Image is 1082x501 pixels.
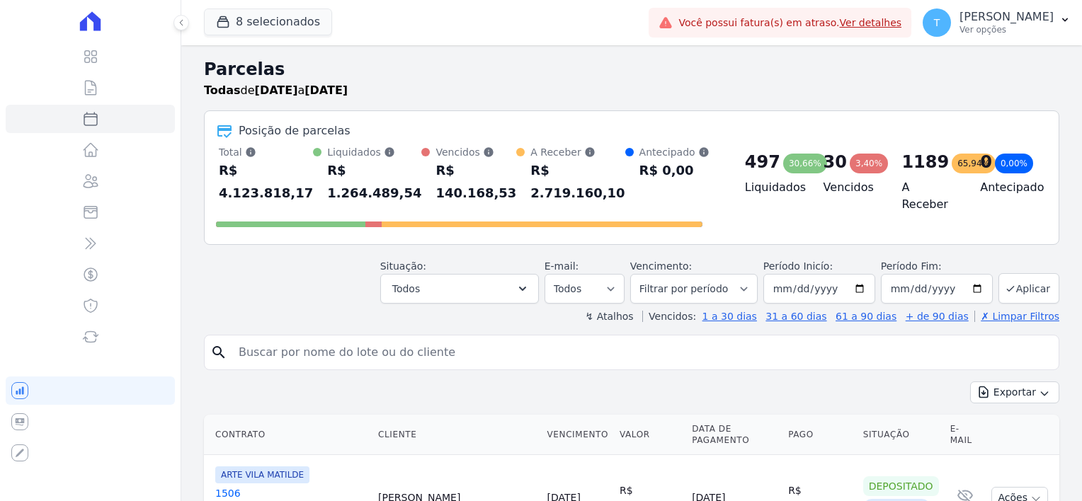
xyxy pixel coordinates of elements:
[545,260,579,272] label: E-mail:
[204,83,241,97] strong: Todas
[995,154,1033,173] div: 0,00%
[304,83,348,97] strong: [DATE]
[945,415,986,455] th: E-mail
[911,3,1082,42] button: T [PERSON_NAME] Ver opções
[435,145,516,159] div: Vencidos
[824,151,847,173] div: 30
[542,415,614,455] th: Vencimento
[959,10,1054,24] p: [PERSON_NAME]
[435,159,516,205] div: R$ 140.168,53
[901,179,957,213] h4: A Receber
[763,260,833,272] label: Período Inicío:
[219,145,313,159] div: Total
[639,159,710,182] div: R$ 0,00
[850,154,888,173] div: 3,40%
[204,57,1059,82] h2: Parcelas
[327,145,421,159] div: Liquidados
[998,273,1059,304] button: Aplicar
[380,274,539,304] button: Todos
[204,8,332,35] button: 8 selecionados
[204,415,372,455] th: Contrato
[765,311,826,322] a: 31 a 60 dias
[974,311,1059,322] a: ✗ Limpar Filtros
[585,311,633,322] label: ↯ Atalhos
[901,151,949,173] div: 1189
[686,415,782,455] th: Data de Pagamento
[530,159,625,205] div: R$ 2.719.160,10
[782,415,858,455] th: Pago
[858,415,945,455] th: Situação
[881,259,993,274] label: Período Fim:
[255,83,298,97] strong: [DATE]
[639,145,710,159] div: Antecipado
[863,476,939,496] div: Depositado
[215,466,309,483] span: ARTE VILA MATILDE
[230,338,1053,367] input: Buscar por nome do lote ou do cliente
[906,311,969,322] a: + de 90 dias
[219,159,313,205] div: R$ 4.123.818,17
[959,24,1054,35] p: Ver opções
[824,179,879,196] h4: Vencidos
[783,154,827,173] div: 30,66%
[380,260,426,272] label: Situação:
[642,311,696,322] label: Vencidos:
[239,122,351,139] div: Posição de parcelas
[392,280,420,297] span: Todos
[745,151,780,173] div: 497
[678,16,901,30] span: Você possui fatura(s) em atraso.
[934,18,940,28] span: T
[630,260,692,272] label: Vencimento:
[840,17,902,28] a: Ver detalhes
[980,179,1036,196] h4: Antecipado
[204,82,348,99] p: de a
[836,311,896,322] a: 61 a 90 dias
[327,159,421,205] div: R$ 1.264.489,54
[614,415,686,455] th: Valor
[980,151,992,173] div: 0
[372,415,541,455] th: Cliente
[702,311,757,322] a: 1 a 30 dias
[210,344,227,361] i: search
[745,179,801,196] h4: Liquidados
[952,154,996,173] div: 65,94%
[970,381,1059,403] button: Exportar
[530,145,625,159] div: A Receber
